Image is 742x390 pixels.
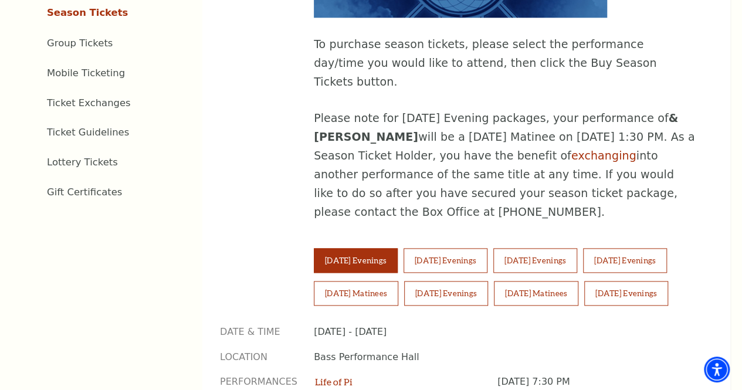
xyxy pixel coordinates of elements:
[47,127,129,138] a: Ticket Guidelines
[47,157,118,168] a: Lottery Tickets
[314,248,398,273] button: [DATE] Evenings
[47,97,131,108] a: Ticket Exchanges
[493,248,577,273] button: [DATE] Evenings
[571,149,636,162] a: exchanging
[314,109,695,222] p: Please note for [DATE] Evening packages, your performance of will be a [DATE] Matinee on [DATE] 1...
[494,281,578,306] button: [DATE] Matinees
[704,357,730,382] div: Accessibility Menu
[583,248,667,273] button: [DATE] Evenings
[404,248,487,273] button: [DATE] Evenings
[47,7,128,18] a: Season Tickets
[47,67,125,79] a: Mobile Ticketing
[315,376,353,387] a: Life of Pi
[47,38,113,49] a: Group Tickets
[220,351,296,364] p: Location
[314,35,695,91] p: To purchase season tickets, please select the performance day/time you would like to attend, then...
[220,325,296,338] p: Date & Time
[404,281,488,306] button: [DATE] Evenings
[314,351,695,364] p: Bass Performance Hall
[584,281,668,306] button: [DATE] Evenings
[314,281,398,306] button: [DATE] Matinees
[314,325,695,338] p: [DATE] - [DATE]
[47,186,122,198] a: Gift Certificates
